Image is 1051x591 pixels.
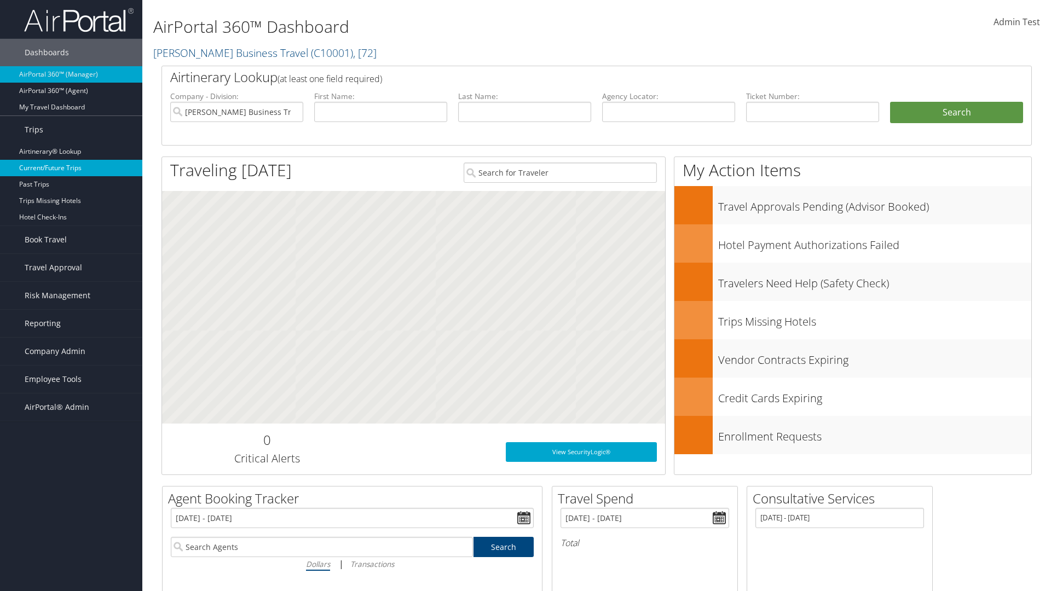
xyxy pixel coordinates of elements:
a: Travel Approvals Pending (Advisor Booked) [674,186,1031,224]
label: Company - Division: [170,91,303,102]
span: Employee Tools [25,366,82,393]
h2: 0 [170,431,363,449]
img: airportal-logo.png [24,7,134,33]
span: , [ 72 ] [353,45,377,60]
a: Admin Test [994,5,1040,39]
span: Admin Test [994,16,1040,28]
span: Trips [25,116,43,143]
h3: Trips Missing Hotels [718,309,1031,329]
h3: Vendor Contracts Expiring [718,347,1031,368]
span: Reporting [25,310,61,337]
a: Trips Missing Hotels [674,301,1031,339]
a: Credit Cards Expiring [674,378,1031,416]
span: AirPortal® Admin [25,393,89,421]
span: ( C10001 ) [311,45,353,60]
a: Hotel Payment Authorizations Failed [674,224,1031,263]
input: Search for Traveler [464,163,657,183]
a: Enrollment Requests [674,416,1031,454]
h3: Travelers Need Help (Safety Check) [718,270,1031,291]
h1: AirPortal 360™ Dashboard [153,15,744,38]
span: Book Travel [25,226,67,253]
span: (at least one field required) [278,73,382,85]
span: Travel Approval [25,254,82,281]
a: Vendor Contracts Expiring [674,339,1031,378]
label: First Name: [314,91,447,102]
h2: Travel Spend [558,489,737,508]
h3: Hotel Payment Authorizations Failed [718,232,1031,253]
button: Search [890,102,1023,124]
h6: Total [561,537,729,549]
h2: Agent Booking Tracker [168,489,542,508]
a: Search [473,537,534,557]
label: Agency Locator: [602,91,735,102]
a: View SecurityLogic® [506,442,657,462]
i: Dollars [306,559,330,569]
label: Ticket Number: [746,91,879,102]
span: Company Admin [25,338,85,365]
h3: Credit Cards Expiring [718,385,1031,406]
h2: Consultative Services [753,489,932,508]
i: Transactions [350,559,394,569]
label: Last Name: [458,91,591,102]
a: [PERSON_NAME] Business Travel [153,45,377,60]
span: Dashboards [25,39,69,66]
h3: Travel Approvals Pending (Advisor Booked) [718,194,1031,215]
h1: My Action Items [674,159,1031,182]
h3: Critical Alerts [170,451,363,466]
h3: Enrollment Requests [718,424,1031,444]
input: Search Agents [171,537,473,557]
h1: Traveling [DATE] [170,159,292,182]
a: Travelers Need Help (Safety Check) [674,263,1031,301]
h2: Airtinerary Lookup [170,68,951,86]
div: | [171,557,534,571]
span: Risk Management [25,282,90,309]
